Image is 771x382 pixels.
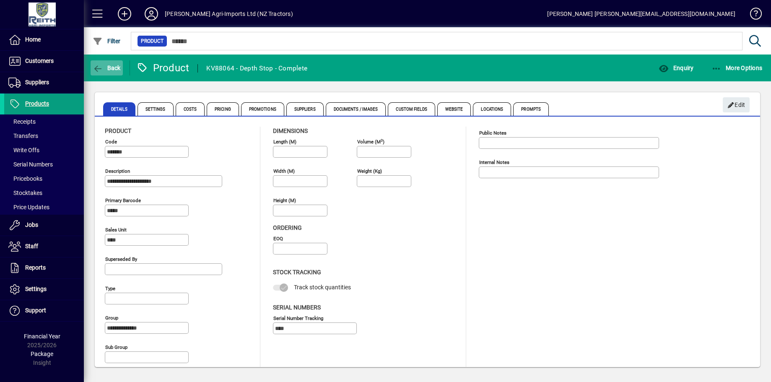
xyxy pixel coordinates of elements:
[4,72,84,93] a: Suppliers
[105,197,141,203] mat-label: Primary barcode
[286,102,324,116] span: Suppliers
[105,168,130,174] mat-label: Description
[141,37,164,45] span: Product
[25,286,47,292] span: Settings
[105,256,137,262] mat-label: Superseded by
[25,79,49,86] span: Suppliers
[207,102,239,116] span: Pricing
[8,204,49,210] span: Price Updates
[273,269,321,275] span: Stock Tracking
[4,200,84,214] a: Price Updates
[165,7,293,21] div: [PERSON_NAME] Agri-Imports Ltd (NZ Tractors)
[24,333,60,340] span: Financial Year
[8,133,38,139] span: Transfers
[4,172,84,186] a: Pricebooks
[206,62,307,75] div: KV88064 - Depth Stop - Complete
[4,186,84,200] a: Stocktakes
[91,60,123,75] button: Back
[105,344,127,350] mat-label: Sub group
[273,304,321,311] span: Serial Numbers
[4,129,84,143] a: Transfers
[138,102,174,116] span: Settings
[4,29,84,50] a: Home
[709,60,765,75] button: More Options
[479,130,506,136] mat-label: Public Notes
[547,7,735,21] div: [PERSON_NAME] [PERSON_NAME][EMAIL_ADDRESS][DOMAIN_NAME]
[93,38,121,44] span: Filter
[273,127,308,134] span: Dimensions
[176,102,205,116] span: Costs
[273,139,296,145] mat-label: Length (m)
[727,98,745,112] span: Edit
[8,190,42,196] span: Stocktakes
[744,2,761,29] a: Knowledge Base
[4,51,84,72] a: Customers
[25,243,38,249] span: Staff
[8,147,39,153] span: Write Offs
[273,224,302,231] span: Ordering
[93,65,121,71] span: Back
[326,102,386,116] span: Documents / Images
[659,65,693,71] span: Enquiry
[388,102,435,116] span: Custom Fields
[357,168,382,174] mat-label: Weight (Kg)
[273,197,296,203] mat-label: Height (m)
[657,60,696,75] button: Enquiry
[105,286,115,291] mat-label: Type
[4,300,84,321] a: Support
[4,157,84,172] a: Serial Numbers
[8,175,42,182] span: Pricebooks
[105,315,118,321] mat-label: Group
[479,159,509,165] mat-label: Internal Notes
[4,114,84,129] a: Receipts
[136,61,190,75] div: Product
[4,143,84,157] a: Write Offs
[91,34,123,49] button: Filter
[241,102,284,116] span: Promotions
[8,118,36,125] span: Receipts
[711,65,763,71] span: More Options
[4,236,84,257] a: Staff
[4,279,84,300] a: Settings
[31,351,53,357] span: Package
[25,57,54,64] span: Customers
[723,97,750,112] button: Edit
[273,168,295,174] mat-label: Width (m)
[25,264,46,271] span: Reports
[111,6,138,21] button: Add
[473,102,511,116] span: Locations
[84,60,130,75] app-page-header-button: Back
[437,102,471,116] span: Website
[8,161,53,168] span: Serial Numbers
[294,284,351,291] span: Track stock quantities
[273,236,283,242] mat-label: EOQ
[25,36,41,43] span: Home
[103,102,135,116] span: Details
[105,227,127,233] mat-label: Sales unit
[273,315,323,321] mat-label: Serial Number tracking
[105,127,131,134] span: Product
[105,139,117,145] mat-label: Code
[25,221,38,228] span: Jobs
[4,215,84,236] a: Jobs
[357,139,384,145] mat-label: Volume (m )
[513,102,549,116] span: Prompts
[25,307,46,314] span: Support
[25,100,49,107] span: Products
[381,138,383,142] sup: 3
[138,6,165,21] button: Profile
[4,257,84,278] a: Reports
